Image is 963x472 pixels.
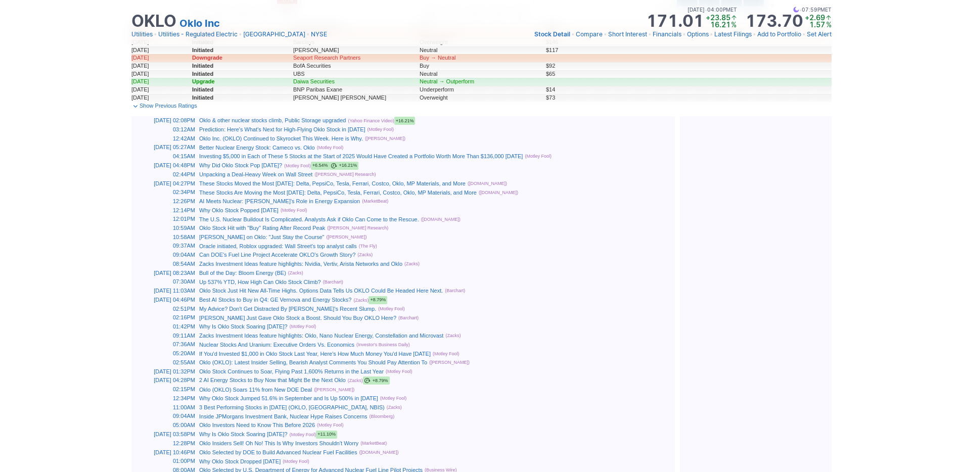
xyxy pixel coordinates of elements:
[362,198,388,205] span: (MarketBeat)
[199,368,384,374] a: Oklo Stock Continues to Soar, Flying Past 1,600% Returns in the Last Year
[682,29,686,39] span: •
[131,54,192,62] td: [DATE]
[290,323,316,331] span: (Motley Fool)
[433,350,460,358] span: (Motley Fool)
[421,216,461,223] span: ([DOMAIN_NAME])
[131,358,197,367] td: 02:55AM
[293,54,420,62] td: Seaport Research Partners
[199,190,477,196] a: These Stocks Are Moving the Most [DATE]: Delta, PepsiCo, Tesla, Ferrari, Costco, Oklo, MP Materia...
[420,78,546,86] td: Neutral → Outperform
[809,20,825,29] span: 1.57
[420,46,546,55] td: Neutral
[757,29,801,39] a: Add to Portfolio
[131,412,197,421] td: 09:04AM
[131,46,192,55] td: [DATE]
[192,39,213,45] b: Initiated
[710,20,730,29] span: 16.21
[199,225,325,231] a: Oklo Stock Hit with "Buy" Rating After Record Peak
[479,189,518,197] span: ([DOMAIN_NAME])
[290,431,316,439] span: (Motley Fool)
[131,277,197,287] td: 07:30AM
[131,287,197,296] td: [DATE] 11:03AM
[323,278,343,286] span: (Barchart)
[576,29,603,39] a: Compare
[131,125,197,134] td: 03:12AM
[359,243,377,250] span: (The Fly)
[199,387,312,393] a: Oklo (OKLO) Soars 11% from New DOE Deal
[192,78,215,84] b: Upgrade
[131,322,197,332] td: 01:42PM
[199,404,385,410] a: 3 Best Performing Stocks in [DATE] (OKLO, [GEOGRAPHIC_DATA], NBIS)
[363,376,390,385] span: Oct 06, 2025
[131,394,197,403] td: 12:34PM
[131,260,197,269] td: 08:54AM
[192,63,213,69] b: Initiated
[468,180,507,187] span: ([DOMAIN_NAME])
[199,252,355,258] a: Can DOE's Fuel Line Project Accelerate OKLO's Growth Story?
[357,251,373,259] span: (Zacks)
[131,179,197,188] td: [DATE] 04:27PM
[311,29,327,39] a: NYSE
[131,251,197,260] td: 09:04AM
[131,385,197,394] td: 02:15PM
[131,170,197,179] td: 02:44PM
[359,449,398,456] span: ([DOMAIN_NAME])
[199,234,324,240] a: [PERSON_NAME] on Oklo: "Just Stay the Course"
[192,47,213,53] b: Initiated
[131,403,197,412] td: 11:00AM
[317,421,344,429] span: (Motley Fool)
[378,305,405,313] span: (Motley Fool)
[199,395,378,401] a: Why Oklo Stock Jumped 51.6% in September and Is Up 500% in [DATE]
[687,5,737,14] span: [DATE] 04:00PM ET
[199,315,396,321] a: [PERSON_NAME] Just Gave Oklo Stock a Boost. Should You Buy OKLO Here?
[131,349,197,358] td: 05:20AM
[534,29,570,39] a: Stock Detail
[131,376,197,385] td: [DATE] 04:28PM
[131,439,197,448] td: 12:28PM
[199,440,358,446] a: Oklo Insiders Sell! Oh No! This Is Why Investors Shouldn't Worry
[314,171,376,178] span: ([PERSON_NAME] Research)
[802,29,806,39] span: •
[131,448,197,457] td: [DATE] 10:46PM
[525,153,552,160] span: (Motley Fool)
[534,30,570,38] span: Stock Detail
[348,377,363,385] span: (Zacks)
[131,332,197,341] td: 09:11AM
[199,458,281,464] a: Why Oklo Stock Dropped [DATE]
[420,94,546,102] td: Overweight
[199,333,443,339] a: Zacks Investment Ideas feature highlights: Oklo, Nano Nuclear Energy, Constellation and Microvast
[179,16,220,30] a: Oklo Inc
[131,421,197,430] td: 05:00AM
[293,46,420,55] td: [PERSON_NAME]
[131,206,197,215] td: 12:14PM
[131,70,192,78] td: [DATE]
[199,351,431,357] a: If You'd Invested $1,000 in Oklo Stock Last Year, Here's How Much Money You'd Have [DATE]
[199,359,427,365] a: Oklo (OKLO): Latest Insider Selling, Bearish Analyst Comments You Should Pay Attention To
[745,13,803,29] strong: 173.70
[360,440,387,447] span: (MarketBeat)
[420,62,546,70] td: Buy
[284,162,311,170] span: (Motley Fool)
[131,233,197,242] td: 10:58AM
[445,332,461,340] span: (Zacks)
[199,207,279,213] a: Why Oklo Stock Popped [DATE]
[199,243,357,249] a: Oracle initiated, Roblox upgraded: Wall Street's top analyst calls
[192,95,213,101] b: Initiated
[714,30,752,38] span: Latest Filings
[604,29,607,39] span: •
[131,111,478,116] img: nic2x2.gif
[131,340,197,349] td: 07:36AM
[131,103,197,109] a: Show Previous Ratings
[131,13,176,29] h1: OKLO
[158,29,238,39] a: Utilities - Regulated Electric
[420,70,546,78] td: Neutral
[281,207,307,214] span: (Motley Fool)
[199,162,282,168] a: Why Did Oklo Stock Pop [DATE]?
[653,29,681,39] a: Financials
[571,29,575,39] span: •
[199,145,315,151] a: Better Nuclear Energy Stock: Cameco vs. Oklo
[799,5,802,14] span: •
[380,395,407,402] span: (Motley Fool)
[199,198,360,204] a: AI Meets Nuclear: [PERSON_NAME]'s Role in Energy Expansion
[192,71,213,77] b: Initiated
